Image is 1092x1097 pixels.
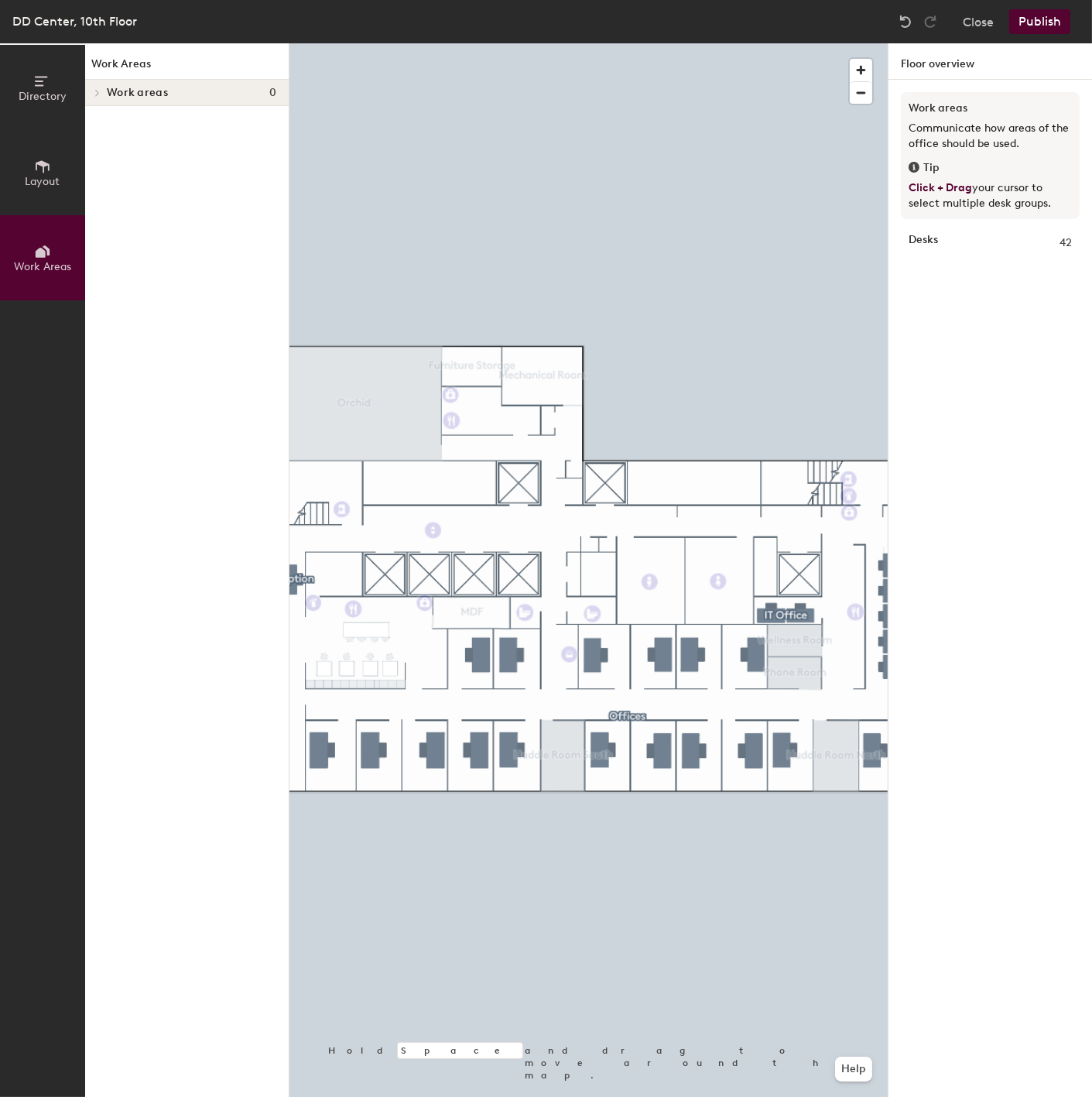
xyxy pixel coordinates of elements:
[12,12,137,31] div: DD Center, 10th Floor
[26,175,60,188] span: Layout
[909,235,938,252] strong: Desks
[923,14,938,29] img: Redo
[909,159,1072,177] div: Tip
[1009,9,1070,34] button: Publish
[909,180,1072,211] p: your cursor to select multiple desk groups.
[85,56,289,80] h1: Work Areas
[909,100,1072,117] h3: Work areas
[1059,235,1072,252] span: 42
[909,121,1072,152] p: Communicate how areas of the office should be used.
[19,90,67,103] span: Directory
[14,260,71,273] span: Work Areas
[835,1057,872,1082] button: Help
[888,43,1092,80] h1: Floor overview
[107,87,168,99] span: Work areas
[963,9,994,34] button: Close
[269,87,276,99] span: 0
[898,14,913,29] img: Undo
[909,181,972,194] span: Click + Drag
